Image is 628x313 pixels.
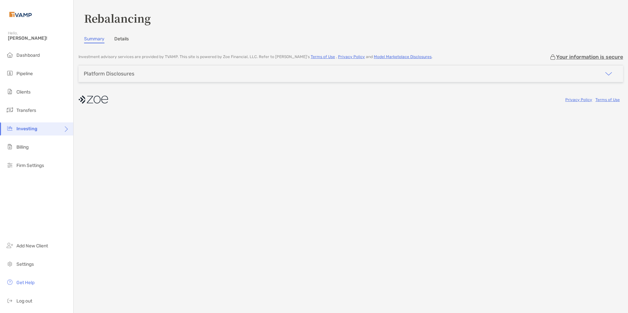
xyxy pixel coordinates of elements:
img: icon arrow [605,70,613,78]
a: Terms of Use [311,54,335,59]
h3: Rebalancing [84,10,617,26]
img: pipeline icon [6,69,14,77]
img: investing icon [6,124,14,132]
span: Pipeline [16,71,33,76]
img: add_new_client icon [6,241,14,249]
img: get-help icon [6,278,14,286]
img: dashboard icon [6,51,14,59]
img: logout icon [6,297,14,304]
p: Investment advisory services are provided by TVAMP . This site is powered by Zoe Financial, LLC. ... [78,54,433,59]
a: Terms of Use [595,97,620,102]
a: Model Marketplace Disclosures [374,54,432,59]
div: Platform Disclosures [84,71,134,77]
a: Details [114,36,129,43]
span: Clients [16,89,31,95]
span: Firm Settings [16,163,44,168]
a: Summary [84,36,104,43]
span: Investing [16,126,37,132]
p: Your information is secure [556,54,623,60]
span: Settings [16,261,34,267]
img: company logo [78,92,108,107]
img: firm-settings icon [6,161,14,169]
img: Zoe Logo [8,3,33,26]
img: clients icon [6,88,14,95]
a: Privacy Policy [565,97,592,102]
span: Log out [16,298,32,304]
span: Dashboard [16,52,40,58]
span: Get Help [16,280,34,285]
span: Add New Client [16,243,48,249]
span: [PERSON_NAME]! [8,35,69,41]
img: billing icon [6,143,14,151]
img: settings icon [6,260,14,268]
span: Billing [16,144,29,150]
span: Transfers [16,108,36,113]
a: Privacy Policy [338,54,365,59]
img: transfers icon [6,106,14,114]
